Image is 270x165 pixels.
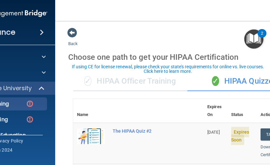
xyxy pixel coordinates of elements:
div: HIPAA Officer Training [73,72,187,91]
span: ✓ [212,76,219,86]
div: 2 [261,33,263,42]
th: Name [73,99,109,123]
a: Back [68,33,78,46]
img: danger-circle.6113f641.png [26,100,34,108]
div: The HIPAA Quiz #2 [113,128,171,134]
button: If using CE for license renewal, please check your state's requirements for online vs. live cours... [66,63,270,74]
span: ✓ [84,76,91,86]
iframe: Drift Widget Chat Controller [157,121,262,147]
th: Status [227,99,257,123]
th: Expires On [203,99,227,123]
div: If using CE for license renewal, please check your state's requirements for online vs. live cours... [67,64,269,74]
button: Open Resource Center, 2 new notifications [244,29,263,49]
img: danger-circle.6113f641.png [26,115,34,124]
